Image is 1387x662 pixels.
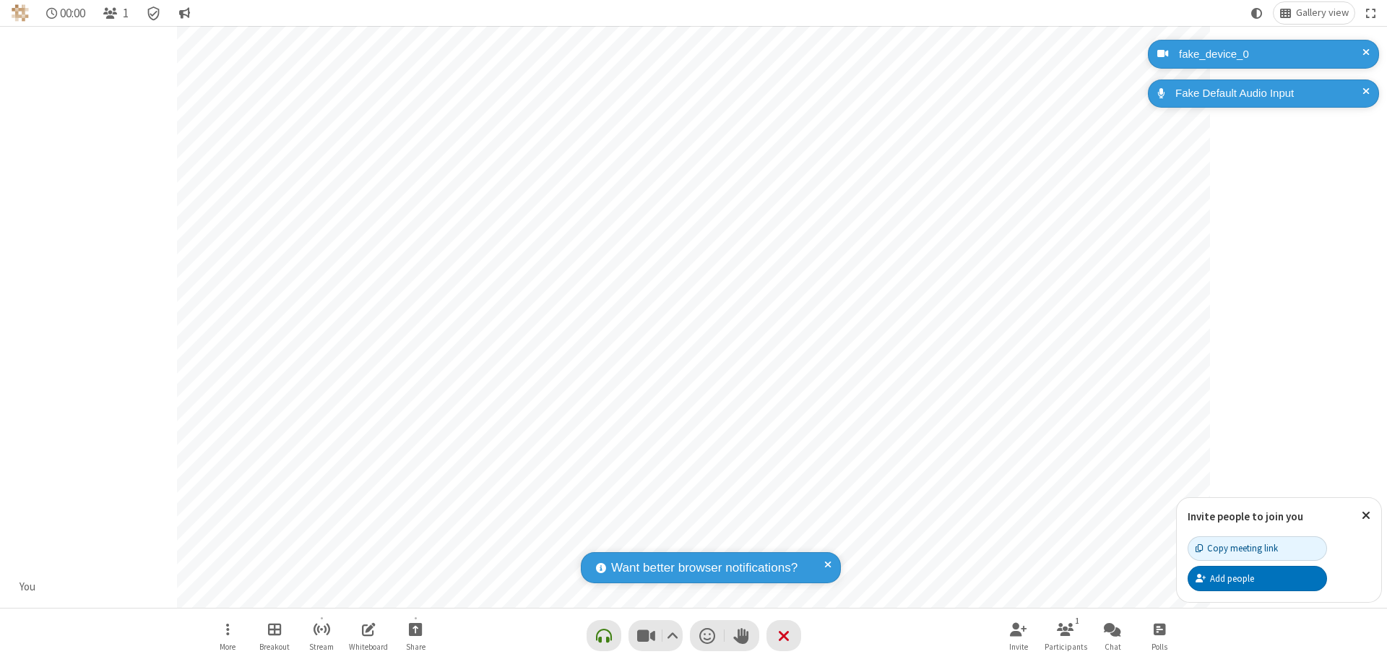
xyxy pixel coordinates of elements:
[300,615,343,656] button: Start streaming
[123,7,129,20] span: 1
[220,642,236,651] span: More
[1138,615,1181,656] button: Open poll
[587,620,621,651] button: Connect your audio
[1071,614,1084,627] div: 1
[1105,642,1121,651] span: Chat
[1174,46,1368,63] div: fake_device_0
[140,2,168,24] div: Meeting details Encryption enabled
[14,579,41,596] div: You
[997,615,1040,656] button: Invite participants (⌘+Shift+I)
[349,642,388,651] span: Whiteboard
[173,2,196,24] button: Conversation
[1170,85,1368,102] div: Fake Default Audio Input
[1188,536,1327,561] button: Copy meeting link
[1151,642,1167,651] span: Polls
[253,615,296,656] button: Manage Breakout Rooms
[1351,498,1381,533] button: Close popover
[1188,510,1303,523] label: Invite people to join you
[394,615,437,656] button: Start sharing
[628,620,683,651] button: Stop video (⌘+Shift+V)
[1044,615,1087,656] button: Open participant list
[259,642,290,651] span: Breakout
[1045,642,1087,651] span: Participants
[40,2,92,24] div: Timer
[1245,2,1269,24] button: Using system theme
[97,2,134,24] button: Open participant list
[60,7,85,20] span: 00:00
[1196,541,1278,555] div: Copy meeting link
[1009,642,1028,651] span: Invite
[766,620,801,651] button: End or leave meeting
[1091,615,1134,656] button: Open chat
[1188,566,1327,590] button: Add people
[309,642,334,651] span: Stream
[725,620,759,651] button: Raise hand
[347,615,390,656] button: Open shared whiteboard
[1274,2,1354,24] button: Change layout
[1360,2,1382,24] button: Fullscreen
[206,615,249,656] button: Open menu
[690,620,725,651] button: Send a reaction
[611,559,798,577] span: Want better browser notifications?
[662,620,682,651] button: Video setting
[12,4,29,22] img: QA Selenium DO NOT DELETE OR CHANGE
[406,642,425,651] span: Share
[1296,7,1349,19] span: Gallery view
